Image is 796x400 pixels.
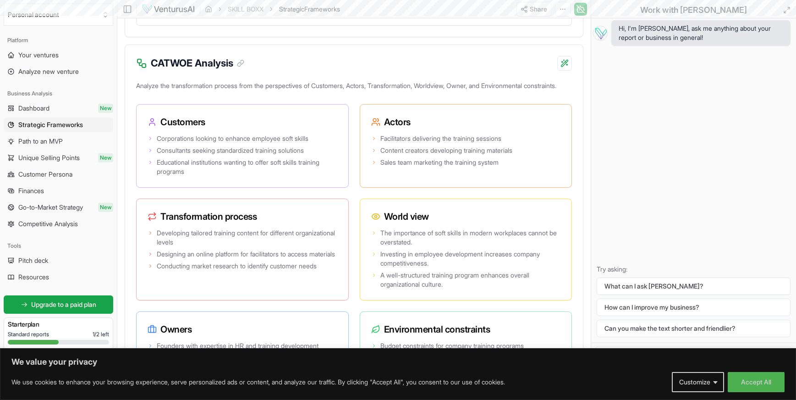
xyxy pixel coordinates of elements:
a: Pitch deck [4,253,113,268]
a: Finances [4,183,113,198]
span: Corporations looking to enhance employee soft skills [157,134,308,143]
span: Content creators developing training materials [380,146,512,155]
span: Standard reports [8,331,49,338]
h3: World view [371,210,561,223]
span: Hi, I'm [PERSON_NAME], ask me anything about your report or business in general! [619,24,783,42]
span: New [98,203,113,212]
span: Unique Selling Points [18,153,80,162]
span: Designing an online platform for facilitators to access materials [157,250,335,259]
h3: Environmental constraints [371,323,561,336]
div: Tools [4,239,113,253]
span: Path to an MVP [18,137,63,146]
span: Dashboard [18,104,49,113]
span: Budget constraints for company training programs [380,341,524,350]
a: Customer Persona [4,167,113,182]
a: Path to an MVP [4,134,113,149]
span: Sales team marketing the training system [380,158,499,167]
span: A well-structured training program enhances overall organizational culture. [380,271,561,289]
a: Upgrade to a paid plan [4,295,113,314]
button: Accept All [728,372,785,392]
span: Upgrade to a paid plan [31,300,96,309]
img: Vera [593,26,608,40]
button: How can I improve my business? [597,299,791,316]
p: We value your privacy [11,356,785,367]
span: New [98,153,113,162]
span: Customer Persona [18,170,72,179]
a: Analyze new venture [4,64,113,79]
a: Your ventures [4,48,113,62]
h3: Customers [148,116,337,128]
p: Try asking: [597,265,791,274]
button: Can you make the text shorter and friendlier? [597,320,791,337]
span: Competitive Analysis [18,219,78,228]
a: Competitive Analysis [4,217,113,231]
span: Educational institutions wanting to offer soft skills training programs [157,158,337,176]
div: Platform [4,33,113,48]
span: Consultants seeking standardized training solutions [157,146,304,155]
span: Your ventures [18,50,59,60]
a: DashboardNew [4,101,113,116]
h3: Actors [371,116,561,128]
span: Facilitators delivering the training sessions [380,134,501,143]
a: Strategic Frameworks [4,117,113,132]
div: Business Analysis [4,86,113,101]
span: Founders with expertise in HR and training development [157,341,318,350]
a: Resources [4,270,113,284]
span: Pitch deck [18,256,48,265]
a: Go-to-Market StrategyNew [4,200,113,215]
span: Developing tailored training content for different organizational levels [157,228,337,247]
button: What can I ask [PERSON_NAME]? [597,278,791,295]
p: Analyze the transformation process from the perspectives of Customers, Actors, Transformation, Wo... [136,79,572,96]
span: Finances [18,186,44,195]
span: Go-to-Market Strategy [18,203,83,212]
p: We use cookies to enhance your browsing experience, serve personalized ads or content, and analyz... [11,377,505,388]
span: Strategic Frameworks [18,120,83,129]
span: Resources [18,272,49,282]
span: 1 / 2 left [93,331,109,338]
h3: CATWOE Analysis [151,56,244,71]
span: New [98,104,113,113]
h3: Transformation process [148,210,337,223]
h3: Owners [148,323,337,336]
span: Investing in employee development increases company competitiveness. [380,250,561,268]
span: The importance of soft skills in modern workplaces cannot be overstated. [380,228,561,247]
span: Analyze new venture [18,67,79,76]
span: Conducting market research to identify customer needs [157,261,317,271]
h3: Starter plan [8,320,109,329]
button: Customize [672,372,724,392]
a: Unique Selling PointsNew [4,150,113,165]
